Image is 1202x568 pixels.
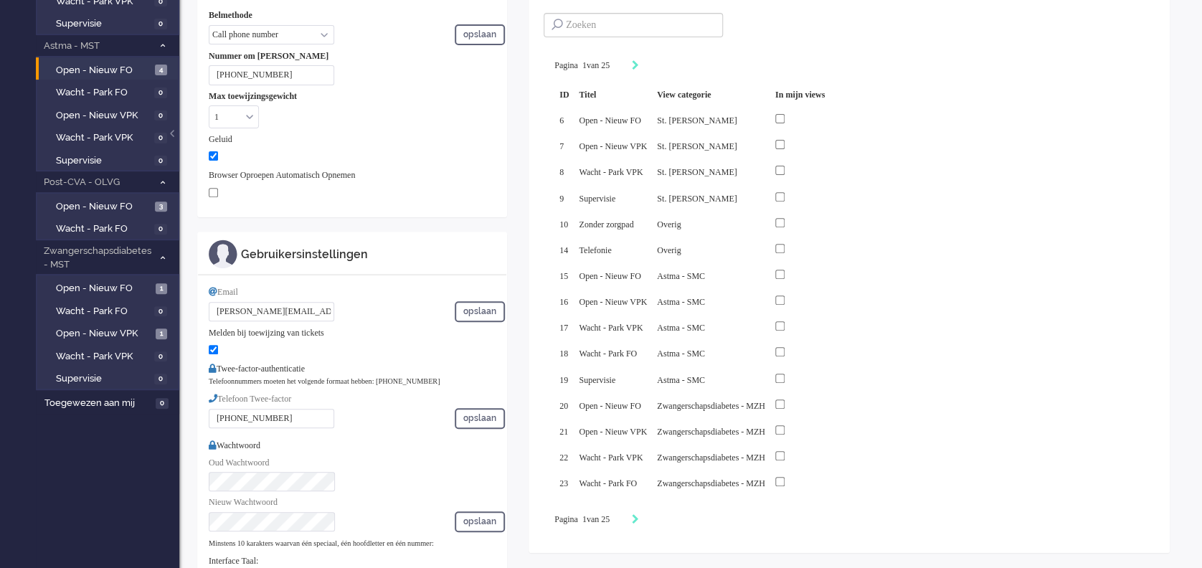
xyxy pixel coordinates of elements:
div: Interface Taal: [209,555,496,567]
span: Wacht - Park VPK [579,323,643,333]
span: 0 [154,87,167,98]
span: 22 [559,453,568,463]
a: Open - Nieuw FO 3 [42,198,178,214]
span: 16 [559,297,568,307]
b: Nummer om [PERSON_NAME] [209,51,328,61]
a: Wacht - Park FO 0 [42,303,178,318]
span: 18 [559,349,568,359]
span: 20 [559,401,568,411]
span: Open - Nieuw VPK [579,141,647,151]
div: Melden bij toewijzing van tickets [209,327,496,339]
div: Pagination [554,59,1144,73]
span: Wacht - Park FO [579,478,637,488]
span: Zwangerschapsdiabetes - MST [42,245,153,271]
span: Supervisie [579,194,615,204]
span: Astma - SMC [657,375,705,385]
span: Oud Wachtwoord [209,458,269,468]
span: Supervisie [56,154,151,168]
div: Email [209,286,496,298]
span: Wacht - Park FO [56,222,151,236]
a: Open - Nieuw VPK 1 [42,325,178,341]
div: In mijn views [770,84,830,106]
input: Zoeken [544,13,723,37]
small: Minstens 10 karakters waarvan één speciaal, één hoofdletter en één nummer: [209,539,434,547]
span: 0 [154,156,167,166]
span: St. [PERSON_NAME] [657,167,737,177]
span: 14 [559,245,568,255]
span: 0 [154,110,167,121]
span: St. [PERSON_NAME] [657,194,737,204]
span: 19 [559,375,568,385]
span: Astma - MST [42,39,153,53]
span: Astma - SMC [657,271,705,281]
span: Supervisie [579,375,615,385]
span: Wacht - Park VPK [56,350,151,364]
span: Astma - SMC [657,323,705,333]
span: 23 [559,478,568,488]
span: 8 [559,167,564,177]
button: opslaan [455,301,505,322]
div: Browser Oproepen Automatisch Opnemen [209,169,496,181]
span: Open - Nieuw FO [56,282,152,295]
button: opslaan [455,24,505,45]
input: Page [578,60,587,72]
div: Pagination [554,513,1144,527]
span: Open - Nieuw VPK [579,427,647,437]
div: Twee-factor-authenticatie [209,363,496,375]
span: Astma - SMC [657,297,705,307]
span: Zwangerschapsdiabetes - MZH [657,401,765,411]
span: Wacht - Park FO [579,349,637,359]
span: Supervisie [56,17,151,31]
span: Zonder zorgpad [579,219,633,229]
a: Wacht - Park FO 0 [42,84,178,100]
a: Supervisie 0 [42,152,178,168]
span: Astma - SMC [657,349,705,359]
a: Supervisie 0 [42,15,178,31]
span: 15 [559,271,568,281]
div: Geluid [209,133,496,146]
div: ID [554,84,574,106]
span: Open - Nieuw FO [56,64,151,77]
span: Zwangerschapsdiabetes - MZH [657,478,765,488]
span: 9 [559,194,564,204]
span: Wacht - Park FO [56,305,151,318]
a: Wacht - Park FO 0 [42,220,178,236]
div: Gebruikersinstellingen [241,247,496,263]
b: Max toewijzingsgewicht [209,91,297,101]
span: 0 [154,351,167,362]
span: 17 [559,323,568,333]
span: Open - Nieuw VPK [579,297,647,307]
button: opslaan [455,511,505,532]
span: Wacht - Park FO [56,86,151,100]
span: 1 [156,328,167,339]
span: Wacht - Park VPK [579,453,643,463]
a: Wacht - Park VPK 0 [42,348,178,364]
span: Open - Nieuw VPK [56,109,151,123]
img: ic_m_profile.svg [209,240,237,268]
span: 21 [559,427,568,437]
span: 4 [155,65,167,75]
span: 0 [154,306,167,317]
div: View categorie [652,84,770,106]
span: Post-CVA - OLVG [42,176,153,189]
span: Open - Nieuw FO [579,271,640,281]
span: Overig [657,219,681,229]
span: Toegewezen aan mij [44,397,151,410]
span: Open - Nieuw VPK [56,327,152,341]
span: St. [PERSON_NAME] [657,141,737,151]
span: 1 [156,283,167,294]
span: Overig [657,245,681,255]
small: Telefoonnummers moeten het volgende formaat hebben: [PHONE_NUMBER] [209,377,440,385]
input: +316123456890 [209,65,334,85]
div: Titel [574,84,652,106]
div: Next [632,59,639,73]
span: 7 [559,141,564,151]
span: 0 [154,133,167,143]
a: Open - Nieuw VPK 0 [42,107,178,123]
span: 6 [559,115,564,126]
input: Page [578,513,587,526]
span: Wacht - Park VPK [56,131,151,145]
span: Wacht - Park VPK [579,167,643,177]
span: Supervisie [56,372,151,386]
span: 0 [156,398,169,409]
